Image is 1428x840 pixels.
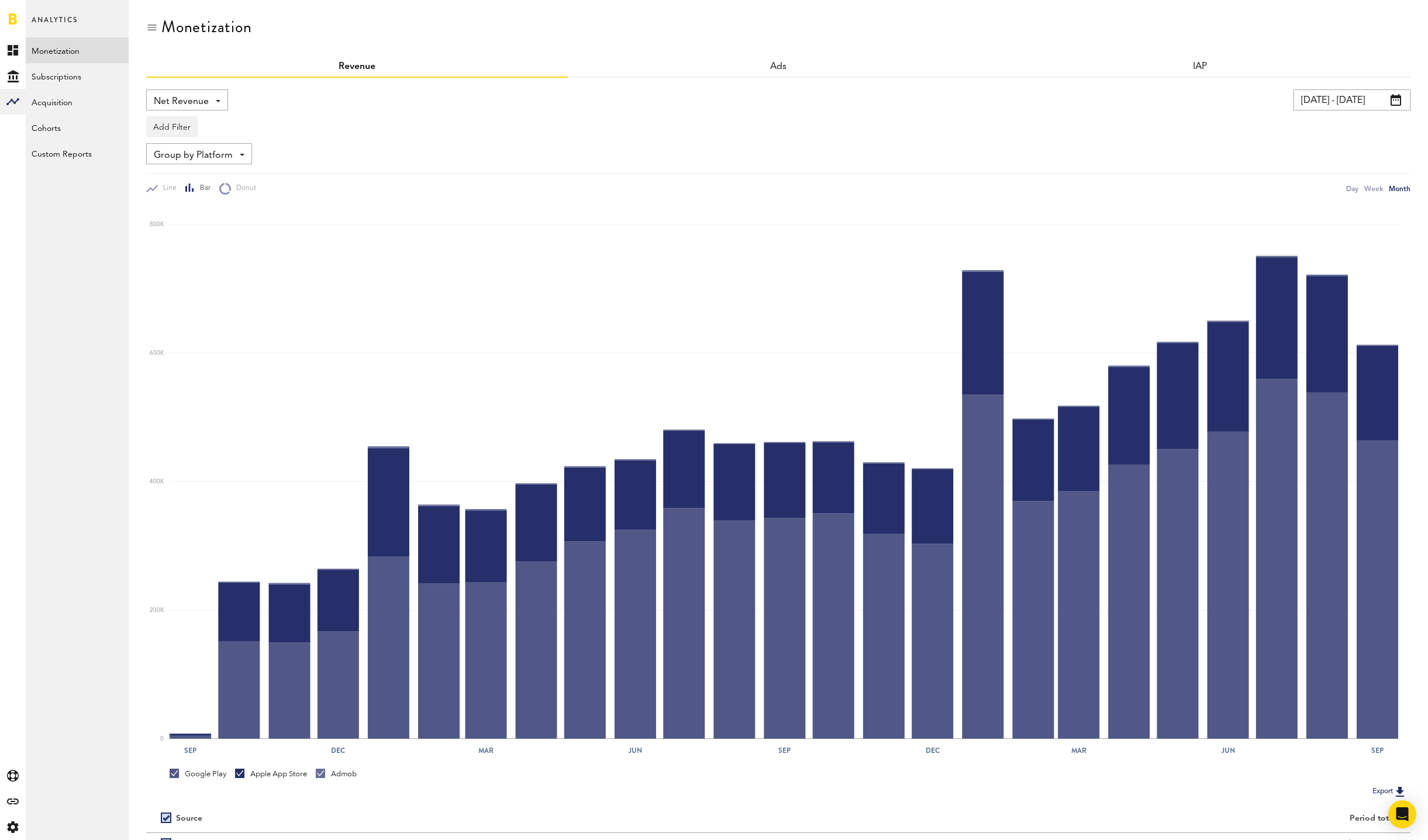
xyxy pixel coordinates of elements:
div: Source [176,814,202,824]
div: Open Intercom Messenger [1388,800,1416,828]
a: Ads [770,62,787,71]
div: Month [1389,182,1410,195]
div: Day [1346,182,1358,195]
a: IAP [1193,62,1207,71]
text: Sep [1371,745,1384,756]
text: 400K [150,479,164,485]
a: Subscriptions [26,63,129,89]
text: Sep [778,745,791,756]
text: Mar [478,745,494,756]
span: Donut [231,184,256,193]
text: 200K [150,607,164,613]
text: Jun [628,745,642,756]
text: Dec [331,745,345,756]
div: Week [1364,182,1383,195]
span: Net Revenue [154,92,209,112]
text: Dec [926,745,940,756]
a: Cohorts [26,115,129,140]
div: Apple App Store [235,769,307,779]
a: Acquisition [26,89,129,115]
text: 0 [160,736,164,742]
button: Export [1369,784,1410,799]
div: Admob [316,769,357,779]
div: Google Play [170,769,226,779]
a: Revenue [339,62,375,71]
text: 600K [150,350,164,356]
a: Custom Reports [26,140,129,166]
span: Analytics [32,13,78,37]
a: Monetization [26,37,129,63]
text: 800K [150,222,164,227]
span: Bar [195,184,211,193]
text: Sep [184,745,196,756]
div: Monetization [161,18,252,36]
div: Period total [793,814,1396,824]
button: Add Filter [146,116,198,137]
text: Jun [1221,745,1235,756]
span: Line [158,184,177,193]
text: Mar [1071,745,1086,756]
img: Export [1393,784,1407,798]
span: Group by Platform [154,146,233,165]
